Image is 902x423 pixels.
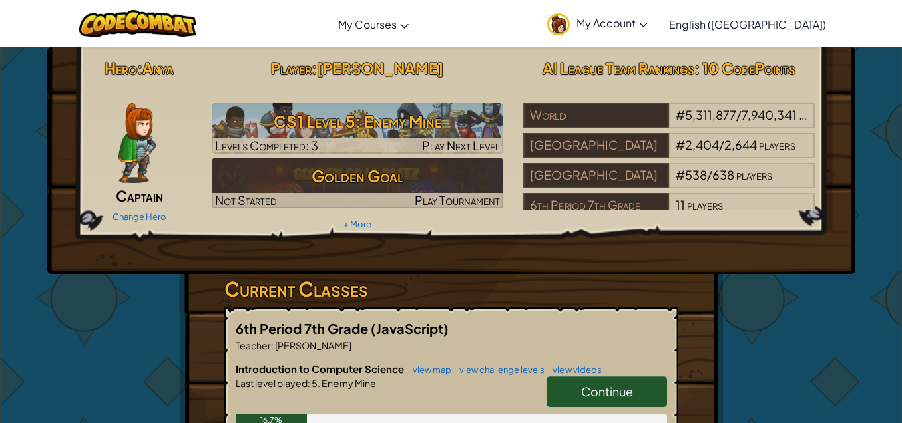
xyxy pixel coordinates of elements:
[676,107,685,122] span: #
[669,17,826,31] span: English ([GEOGRAPHIC_DATA])
[736,167,772,182] span: players
[343,219,371,229] a: + More
[547,13,570,35] img: avatar
[523,103,669,128] div: World
[541,3,654,45] a: My Account
[523,116,815,131] a: World#5,311,877/7,940,341players
[317,59,443,78] span: [PERSON_NAME]
[137,59,142,78] span: :
[212,106,503,136] h3: CS1 Level 5: Enemy Mine
[212,161,503,191] h3: Golden Goal
[685,167,707,182] span: 538
[79,10,196,37] img: CodeCombat logo
[736,107,742,122] span: /
[415,192,500,208] span: Play Tournament
[312,59,317,78] span: :
[236,320,371,337] span: 6th Period 7th Grade
[546,364,602,375] a: view videos
[331,6,415,42] a: My Courses
[676,167,685,182] span: #
[308,377,310,389] span: :
[320,377,376,389] span: Enemy Mine
[212,158,503,208] a: Golden GoalNot StartedPlay Tournament
[236,377,308,389] span: Last level played
[212,103,503,154] a: Play Next Level
[719,137,724,152] span: /
[271,59,312,78] span: Player
[712,167,734,182] span: 638
[759,137,795,152] span: players
[581,384,633,399] span: Continue
[142,59,174,78] span: Anya
[116,186,163,205] span: Captain
[215,192,277,208] span: Not Started
[662,6,833,42] a: English ([GEOGRAPHIC_DATA])
[523,163,669,188] div: [GEOGRAPHIC_DATA]
[215,138,318,153] span: Levels Completed: 3
[406,364,451,375] a: view map
[685,137,719,152] span: 2,404
[236,339,271,351] span: Teacher
[707,167,712,182] span: /
[694,59,795,78] span: : 10 CodePoints
[274,339,351,351] span: [PERSON_NAME]
[543,59,694,78] span: AI League Team Rankings
[576,16,648,30] span: My Account
[212,158,503,208] img: Golden Goal
[271,339,274,351] span: :
[371,320,449,337] span: (JavaScript)
[685,107,736,122] span: 5,311,877
[523,133,669,158] div: [GEOGRAPHIC_DATA]
[310,377,320,389] span: 5.
[453,364,545,375] a: view challenge levels
[724,137,757,152] span: 2,644
[687,197,723,213] span: players
[118,103,156,183] img: captain-pose.png
[338,17,397,31] span: My Courses
[523,176,815,191] a: [GEOGRAPHIC_DATA]#538/638players
[224,274,678,304] h3: Current Classes
[523,193,669,219] div: 6th Period 7th Grade
[742,107,797,122] span: 7,940,341
[676,197,685,213] span: 11
[523,206,815,221] a: 6th Period 7th Grade11players
[112,211,166,222] a: Change Hero
[422,138,500,153] span: Play Next Level
[105,59,137,78] span: Hero
[236,362,406,375] span: Introduction to Computer Science
[523,146,815,161] a: [GEOGRAPHIC_DATA]#2,404/2,644players
[676,137,685,152] span: #
[212,103,503,154] img: CS1 Level 5: Enemy Mine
